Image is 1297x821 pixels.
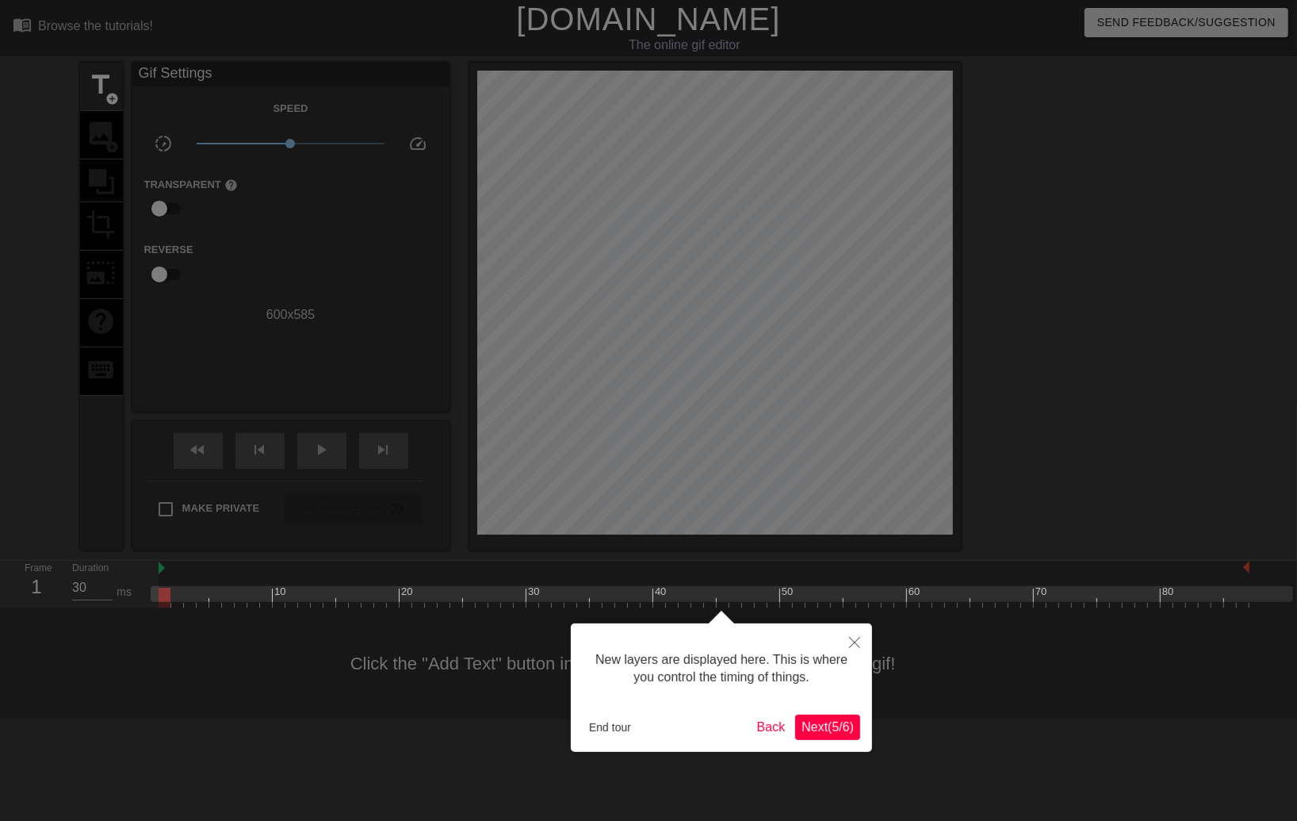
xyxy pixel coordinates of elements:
button: Close [837,623,872,660]
span: Next ( 5 / 6 ) [802,720,854,734]
button: Next [795,715,860,740]
button: End tour [583,715,637,739]
button: Back [751,715,792,740]
div: New layers are displayed here. This is where you control the timing of things. [583,635,860,703]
